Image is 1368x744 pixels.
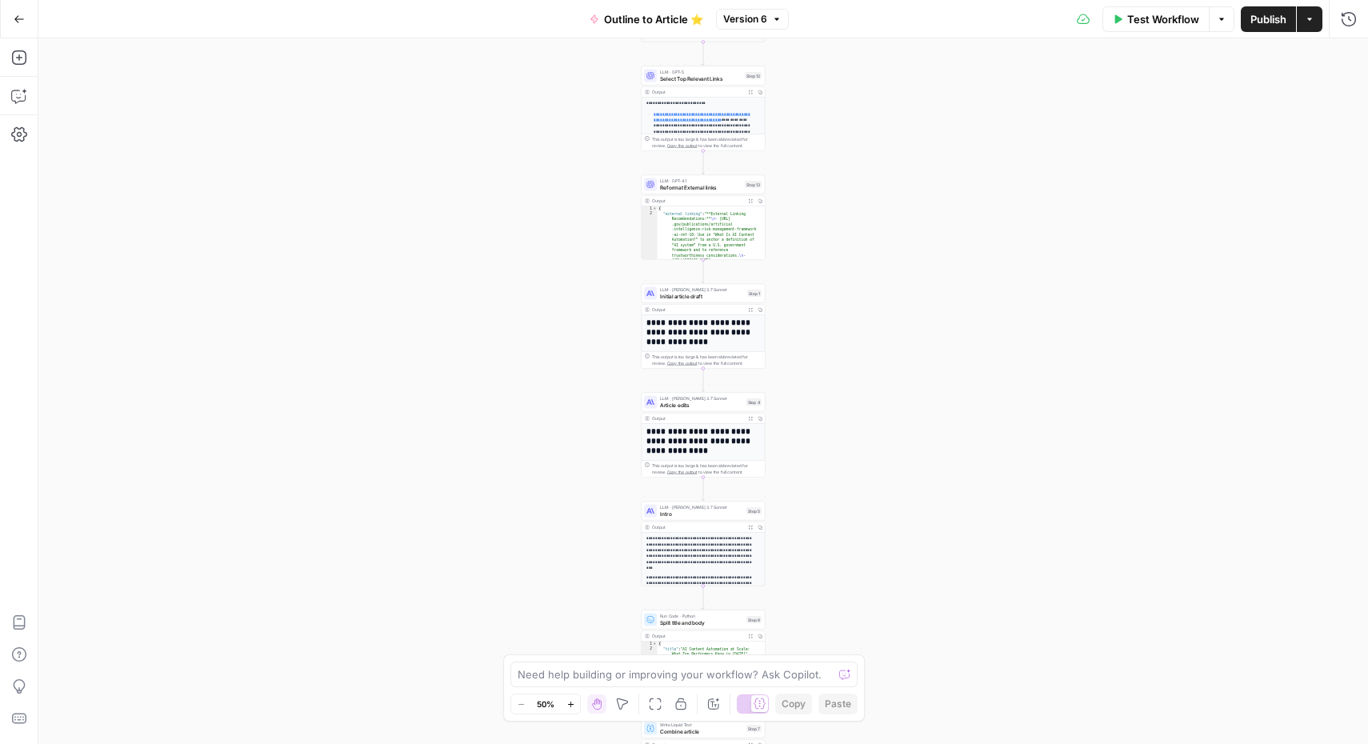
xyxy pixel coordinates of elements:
span: Intro [660,510,743,518]
div: Output [652,524,743,530]
span: Combine article [660,727,743,735]
div: Step 1 [747,290,762,297]
span: Reformat External links [660,183,742,191]
span: Copy [782,697,806,711]
div: 1 [642,206,658,212]
g: Edge from step_5 to step_6 [702,586,705,610]
span: Select Top Relevant Links [660,74,742,82]
div: Run Code · PythonSplit title and bodyStep 6Output{ "title":"AI Content Automation at Scale: What ... [642,610,766,695]
span: Paste [825,697,851,711]
span: Outline to Article ⭐️ [604,11,703,27]
span: Test Workflow [1127,11,1199,27]
div: Step 13 [745,181,762,188]
span: LLM · GPT-4.1 [660,178,742,184]
div: 1 [642,642,658,647]
button: Publish [1241,6,1296,32]
g: Edge from step_13 to step_1 [702,260,705,283]
span: Write Liquid Text [660,722,743,728]
span: Version 6 [723,12,767,26]
span: Publish [1250,11,1286,27]
span: Article edits [660,401,743,409]
span: Run Code · Python [660,613,743,619]
span: Copy the output [667,143,698,148]
div: Step 5 [746,507,762,514]
div: Step 4 [746,398,762,406]
span: LLM · [PERSON_NAME] 3.7 Sonnet [660,395,743,402]
div: Output [652,415,743,422]
div: This output is too large & has been abbreviated for review. to view the full content. [652,354,762,366]
div: Step 6 [746,616,762,623]
span: LLM · [PERSON_NAME] 3.7 Sonnet [660,286,744,293]
g: Edge from step_12 to step_13 [702,151,705,174]
span: LLM · GPT-5 [660,69,742,75]
span: Copy the output [667,361,698,366]
span: Toggle code folding, rows 1 through 3 [653,206,658,212]
button: Paste [818,694,858,714]
div: Step 7 [746,725,762,732]
g: Edge from step_4 to step_5 [702,478,705,501]
g: Edge from step_3 to step_12 [702,42,705,66]
div: Step 12 [745,72,762,79]
div: 2 [642,211,658,394]
div: 2 [642,646,658,657]
div: LLM · GPT-4.1Reformat External linksStep 13Output{ "external_linking":"**External Linking Recomme... [642,175,766,260]
span: Initial article draft [660,292,744,300]
button: Test Workflow [1102,6,1209,32]
button: Outline to Article ⭐️ [580,6,713,32]
div: This output is too large & has been abbreviated for review. to view the full content. [652,462,762,475]
div: Output [652,306,743,313]
span: Copy the output [667,470,698,474]
button: Copy [775,694,812,714]
g: Edge from step_1 to step_4 [702,369,705,392]
div: Output [652,89,743,95]
div: This output is too large & has been abbreviated for review. to view the full content. [652,136,762,149]
span: 50% [537,698,554,710]
span: Toggle code folding, rows 1 through 4 [653,642,658,647]
span: LLM · [PERSON_NAME] 3.7 Sonnet [660,504,743,510]
div: Output [652,633,743,639]
button: Version 6 [716,9,789,30]
div: Output [652,198,743,204]
span: Split title and body [660,618,743,626]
